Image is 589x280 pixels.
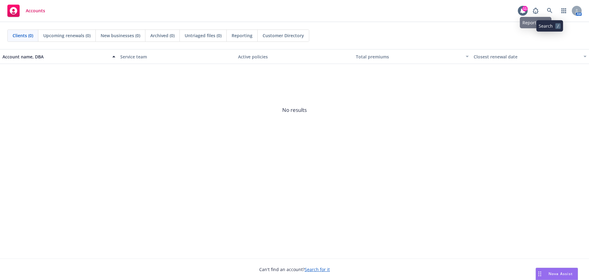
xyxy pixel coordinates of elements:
[120,53,233,60] div: Service team
[356,53,462,60] div: Total premiums
[118,49,236,64] button: Service team
[13,32,33,39] span: Clients (0)
[43,32,90,39] span: Upcoming renewals (0)
[185,32,221,39] span: Untriaged files (0)
[544,5,556,17] a: Search
[558,5,570,17] a: Switch app
[305,266,330,272] a: Search for it
[26,8,45,13] span: Accounts
[238,53,351,60] div: Active policies
[5,2,48,19] a: Accounts
[2,53,109,60] div: Account name, DBA
[353,49,471,64] button: Total premiums
[471,49,589,64] button: Closest renewal date
[536,268,544,280] div: Drag to move
[536,268,578,280] button: Nova Assist
[236,49,353,64] button: Active policies
[474,53,580,60] div: Closest renewal date
[549,271,573,276] span: Nova Assist
[529,5,542,17] a: Report a Bug
[522,6,528,11] div: 11
[101,32,140,39] span: New businesses (0)
[150,32,175,39] span: Archived (0)
[263,32,304,39] span: Customer Directory
[232,32,252,39] span: Reporting
[259,266,330,273] span: Can't find an account?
